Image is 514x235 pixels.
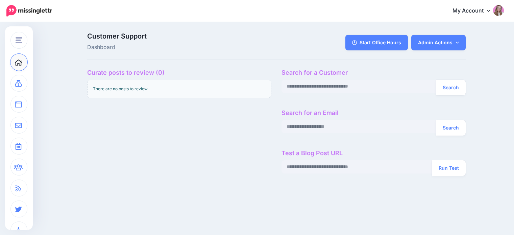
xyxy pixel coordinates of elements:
a: Start Office Hours [345,35,408,50]
a: My Account [446,3,504,19]
span: Customer Support [87,33,336,40]
button: Search [436,80,466,95]
div: There are no posts to review. [87,80,271,98]
span: Dashboard [87,43,336,52]
h4: Search for a Customer [282,69,466,76]
h4: Curate posts to review (0) [87,69,271,76]
h4: Search for an Email [282,109,466,117]
button: Search [436,120,466,136]
img: Missinglettr [6,5,52,17]
button: Run Test [432,160,466,176]
img: menu.png [16,37,22,43]
a: Admin Actions [411,35,466,50]
h4: Test a Blog Post URL [282,149,466,157]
